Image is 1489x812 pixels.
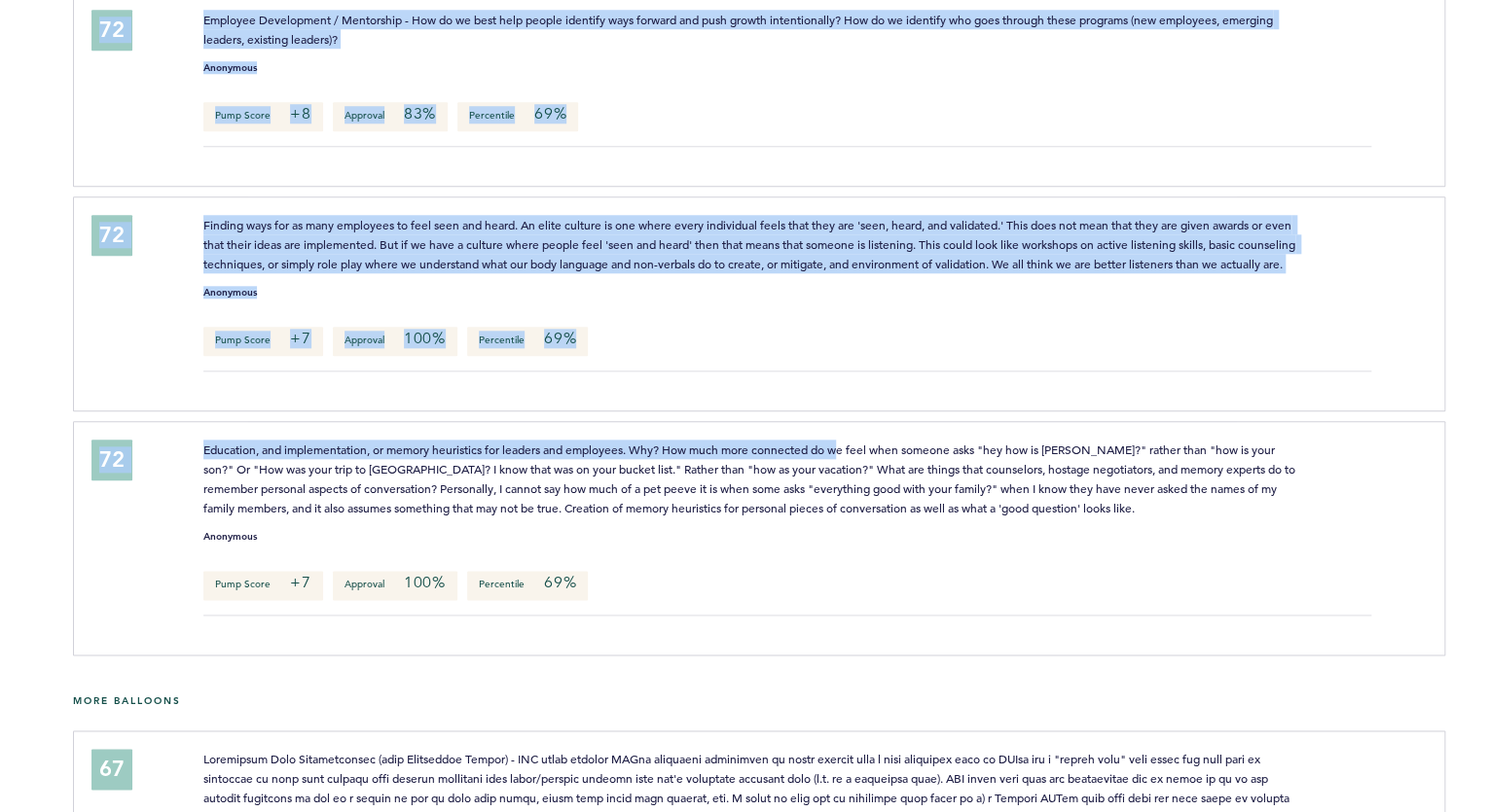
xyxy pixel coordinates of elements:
span: Finding ways for as many employees to feel seen and heard. An elite culture is one where every in... [203,217,1298,271]
div: 67 [91,749,132,790]
em: 83% [404,104,436,124]
p: Percentile [467,327,588,356]
small: Anonymous [203,532,257,542]
p: Pump Score [203,102,323,131]
div: 72 [91,215,132,256]
em: 69% [544,329,576,348]
small: Anonymous [203,63,257,73]
em: +8 [290,104,311,124]
em: 69% [534,104,566,124]
span: Employee Development / Mentorship - How do we best help people identify ways forward and push gro... [203,12,1276,47]
small: Anonymous [203,288,257,298]
p: Pump Score [203,571,323,600]
p: Approval [333,327,457,356]
p: Percentile [467,571,588,600]
p: Pump Score [203,327,323,356]
em: +7 [290,573,311,592]
p: Percentile [457,102,578,131]
em: 100% [404,573,446,592]
span: Education, and implementation, or memory heuristics for leaders and employees. Why? How much more... [203,441,1298,515]
em: 100% [404,329,446,348]
div: 72 [91,440,132,480]
div: 72 [91,10,132,51]
p: Approval [333,571,457,600]
h5: More Balloons [73,694,1431,707]
em: 69% [544,573,576,592]
p: Approval [333,102,448,131]
em: +7 [290,329,311,348]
